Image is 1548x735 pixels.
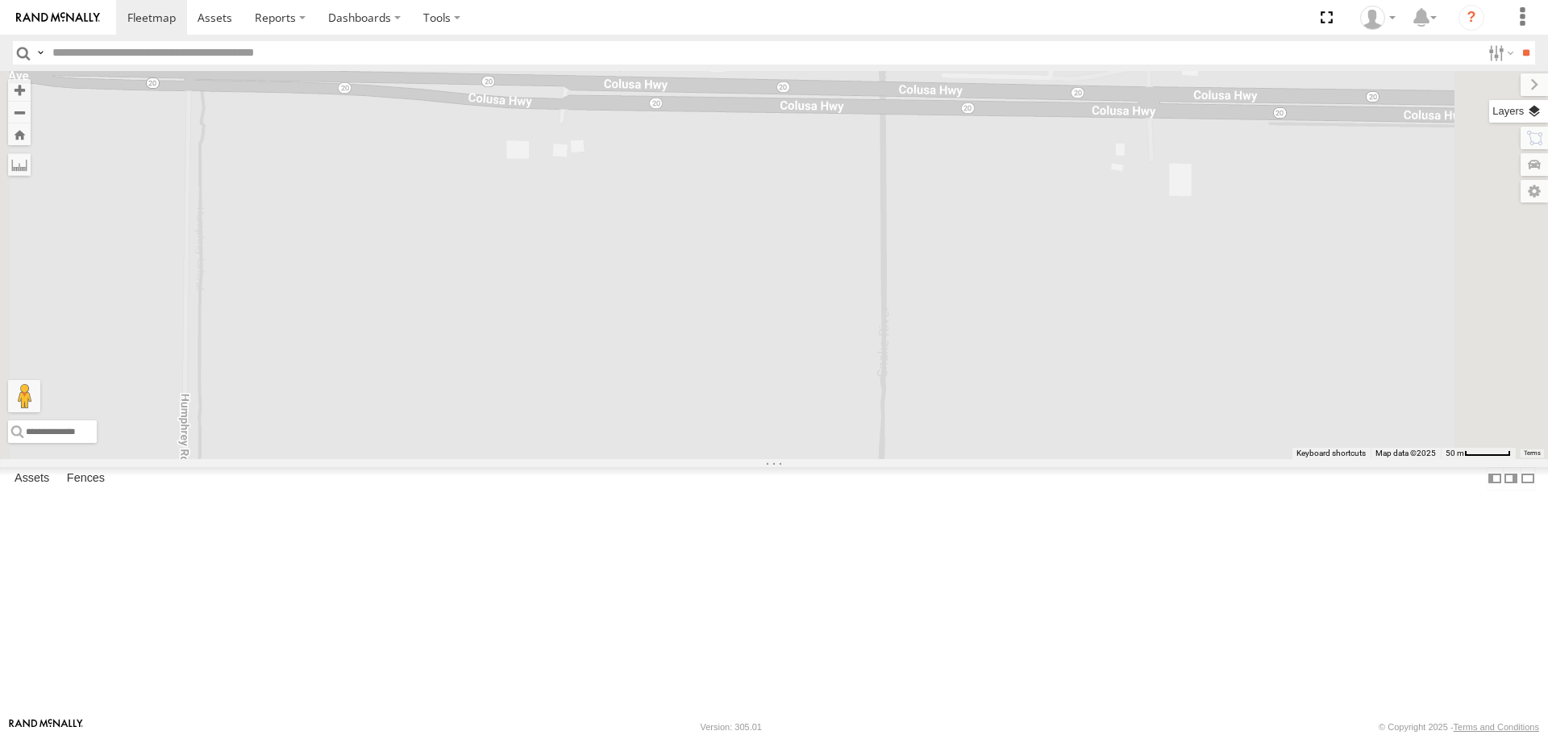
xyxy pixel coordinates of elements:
[1354,6,1401,30] div: David Lowrie
[8,380,40,412] button: Drag Pegman onto the map to open Street View
[8,123,31,145] button: Zoom Home
[1524,449,1541,456] a: Terms
[34,41,47,65] label: Search Query
[59,468,113,491] label: Fences
[9,719,83,735] a: Visit our Website
[8,153,31,176] label: Measure
[701,722,762,732] div: Version: 305.01
[1296,448,1366,459] button: Keyboard shortcuts
[1520,467,1536,491] label: Hide Summary Table
[8,79,31,101] button: Zoom in
[16,12,100,23] img: rand-logo.svg
[1446,449,1464,457] span: 50 m
[1503,467,1519,491] label: Dock Summary Table to the Right
[6,468,57,491] label: Assets
[1521,180,1548,203] label: Map Settings
[1482,41,1517,65] label: Search Filter Options
[1459,5,1484,31] i: ?
[1487,467,1503,491] label: Dock Summary Table to the Left
[1454,722,1539,732] a: Terms and Conditions
[8,101,31,123] button: Zoom out
[1441,448,1516,459] button: Map Scale: 50 m per 54 pixels
[1379,722,1539,732] div: © Copyright 2025 -
[1375,449,1436,457] span: Map data ©2025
